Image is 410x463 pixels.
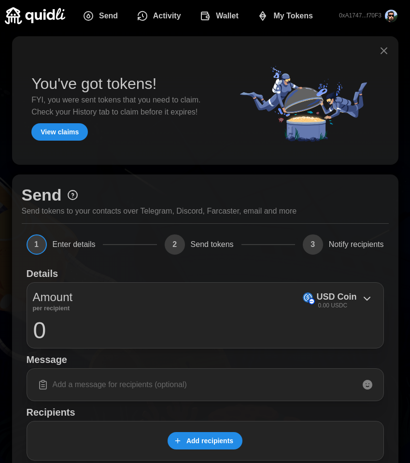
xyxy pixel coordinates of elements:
img: y7gVgBh.jpg [385,10,397,22]
span: Send [99,6,118,26]
button: 0xA1747...f70F3 [331,2,405,30]
span: Activity [153,6,181,26]
p: 0xA1747...f70F3 [339,12,382,20]
span: View claims [41,124,79,140]
img: Quidli [5,7,65,24]
p: Send tokens to your contacts over Telegram, Discord, Farcaster, email and more [22,205,297,217]
p: per recipient [33,306,73,311]
input: Add a message for recipients (optional) [33,375,378,395]
p: 0.00 USDC [318,302,348,310]
span: Send tokens [191,241,234,248]
button: Send [75,6,129,26]
span: 1 [27,234,47,255]
span: Notify recipients [329,241,384,248]
span: 3 [303,234,323,255]
h1: Recipients [27,406,384,419]
button: View claims [31,123,88,141]
span: My Tokens [273,6,313,26]
h1: Details [27,267,58,280]
h1: You've got tokens! [31,74,156,94]
p: USD Coin [317,290,357,304]
button: My Tokens [250,6,324,26]
p: Amount [33,289,73,306]
p: FYI, you were sent tokens that you need to claim. Check your History tab to claim before it expires! [31,94,217,118]
button: Add recipients [168,432,242,449]
button: 3Notify recipients [303,234,384,255]
span: Add recipients [186,433,233,449]
input: 0 [33,318,378,342]
img: USD Coin (on Base) [303,292,313,303]
button: Wallet [192,6,250,26]
span: Wallet [216,6,239,26]
img: Quidli_Collaboration.png [234,58,379,157]
h1: Send [22,184,62,205]
h1: Message [27,353,384,366]
button: 1Enter details [27,234,96,255]
button: 2Send tokens [165,234,234,255]
span: 2 [165,234,185,255]
button: Activity [129,6,192,26]
span: Enter details [53,241,96,248]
